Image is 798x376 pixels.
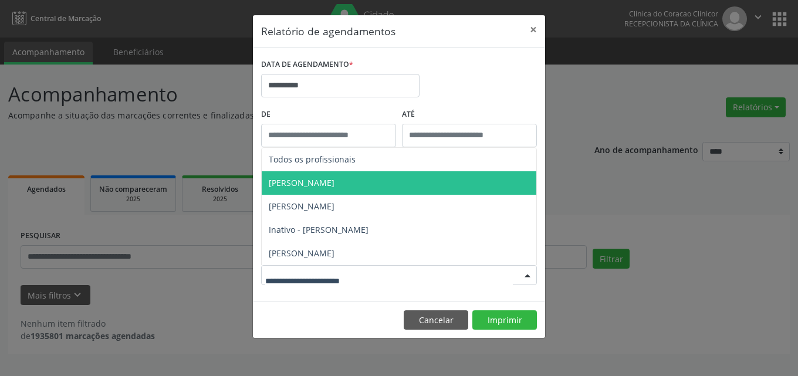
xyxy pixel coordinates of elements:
[261,56,353,74] label: DATA DE AGENDAMENTO
[522,15,545,44] button: Close
[269,201,334,212] span: [PERSON_NAME]
[261,23,395,39] h5: Relatório de agendamentos
[269,224,368,235] span: Inativo - [PERSON_NAME]
[402,106,537,124] label: ATÉ
[269,177,334,188] span: [PERSON_NAME]
[404,310,468,330] button: Cancelar
[472,310,537,330] button: Imprimir
[269,154,356,165] span: Todos os profissionais
[269,248,334,259] span: [PERSON_NAME]
[261,106,396,124] label: De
